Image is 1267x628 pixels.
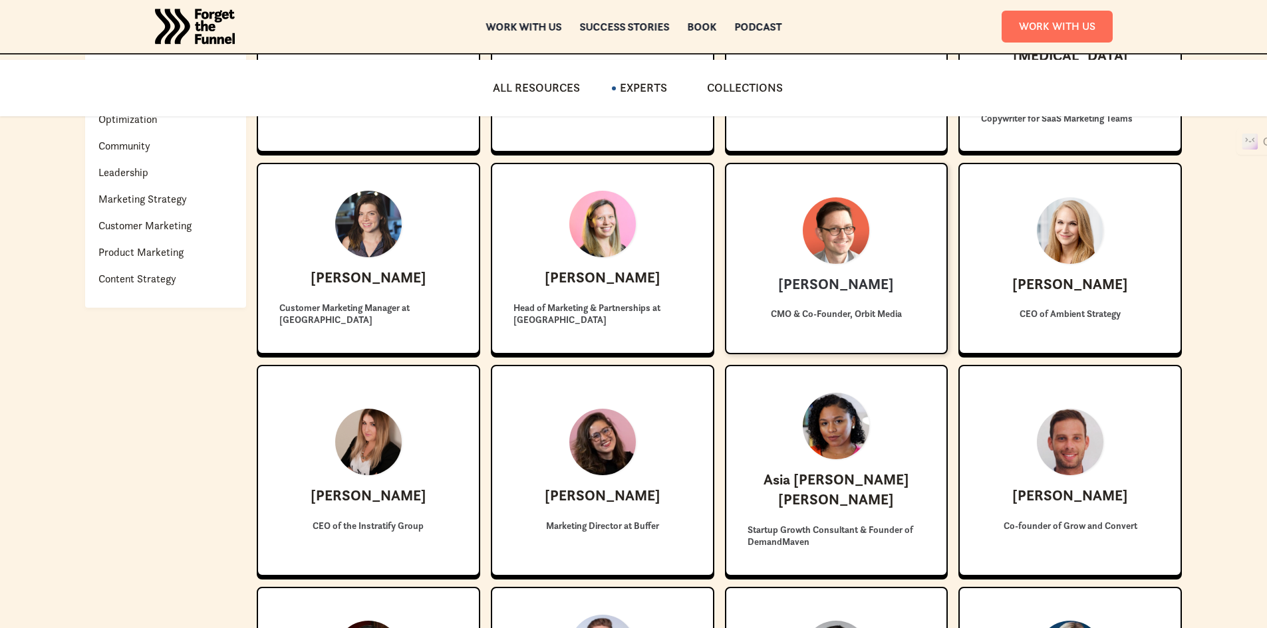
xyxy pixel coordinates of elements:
p: CEO of Ambient Strategy [1020,308,1121,320]
h3: [PERSON_NAME] [778,274,894,295]
p: CMO & Co-Founder, Orbit Media [771,308,902,320]
h3: [PERSON_NAME] [778,56,894,77]
p: CEO of the Instratify Group [313,520,424,532]
h3: [PERSON_NAME] [311,486,426,506]
a: Marketing Strategy [90,188,195,209]
a: Customer Marketing [90,215,200,236]
h3: [PERSON_NAME] [311,268,426,288]
p: Customer Marketing Manager at [GEOGRAPHIC_DATA] [279,302,458,326]
a: Analytics & Tracking [90,55,199,76]
a: [PERSON_NAME]Customer Marketing Manager at [GEOGRAPHIC_DATA] [257,163,480,354]
a: [PERSON_NAME]Co-founder of Grow and Convert [958,365,1182,576]
a: Work With Us [1002,11,1113,42]
p: ALL RESOURCES [493,81,580,96]
h3: [PERSON_NAME] [545,486,660,506]
h3: Asia [PERSON_NAME] [PERSON_NAME] [748,470,926,511]
h3: [PERSON_NAME] [545,56,660,77]
a: COLLECTIONS [699,81,783,96]
a: [PERSON_NAME]CEO of the Instratify Group [257,365,480,576]
a: Work with us [486,22,561,31]
a: Leadership [90,161,156,183]
p: Analytics & Tracking [98,58,191,74]
h3: [PERSON_NAME] [1012,274,1128,295]
a: [PERSON_NAME]CMO & Co-Founder, Orbit Media [725,163,948,354]
a: [PERSON_NAME]Marketing Director at Buffer [491,365,714,576]
a: Success Stories [579,22,669,31]
a: Product Marketing [90,241,192,262]
p: Head of Marketing & Partnerships at [GEOGRAPHIC_DATA] [513,302,692,326]
a: EXPERTS [612,81,667,96]
a: Book [687,22,716,31]
p: Marketing Strategy [98,191,187,207]
a: Content Strategy [90,268,184,289]
p: Leadership [98,164,148,180]
a: Asia [PERSON_NAME] [PERSON_NAME]Startup Growth Consultant & Founder of DemandMaven [725,365,948,576]
p: Optimization [98,111,157,127]
a: [PERSON_NAME]CEO of Ambient Strategy [958,163,1182,354]
p: Startup Growth Consultant & Founder of DemandMaven [748,524,926,548]
a: Podcast [734,22,781,31]
h3: [PERSON_NAME] [1012,486,1128,506]
p: Co-founder of Grow and Convert [1004,520,1137,532]
p: Community [98,138,150,154]
p: Marketing Director at Buffer [546,520,659,532]
p: EXPERTS [620,81,667,96]
p: COLLECTIONS [707,81,783,96]
a: Community [90,135,158,156]
a: ALL RESOURCES [485,81,580,96]
p: Content Strategy [98,270,176,286]
a: Optimization [90,108,165,130]
p: Customer Marketing [98,217,192,233]
a: [PERSON_NAME]Head of Marketing & Partnerships at [GEOGRAPHIC_DATA] [491,163,714,354]
p: Product Marketing [98,244,184,260]
h3: [PERSON_NAME] [545,268,660,288]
